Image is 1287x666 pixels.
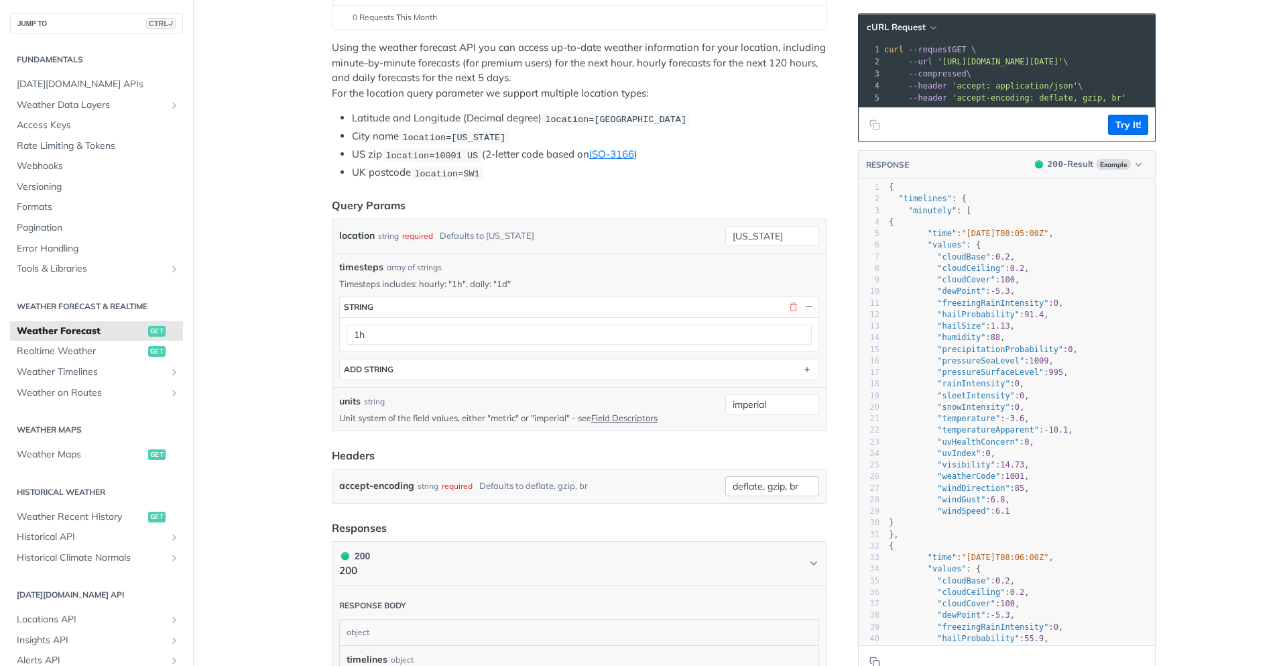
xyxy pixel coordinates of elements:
span: location=10001 US [385,150,478,160]
div: object [391,654,414,666]
span: "pressureSeaLevel" [937,356,1024,366]
span: : , [889,252,1015,262]
button: Copy to clipboard [865,115,884,135]
div: 29 [859,506,879,517]
div: 13 [859,321,879,332]
span: "[DATE]T08:06:00Z" [961,553,1048,562]
div: 8 [859,263,879,274]
span: "windDirection" [937,484,1009,493]
p: Unit system of the field values, either "metric" or "imperial" - see [339,412,720,424]
span: 0.2 [1010,264,1025,273]
a: Weather on RoutesShow subpages for Weather on Routes [10,383,183,403]
a: Insights APIShow subpages for Insights API [10,630,183,651]
span: "weatherCode" [937,471,1000,481]
span: "rainIntensity" [937,379,1009,388]
span: : , [889,402,1024,412]
span: : , [889,391,1030,400]
label: accept-encoding [339,476,414,496]
div: 14 [859,332,879,343]
a: [DATE][DOMAIN_NAME] APIs [10,74,183,95]
span: Pagination [17,221,180,235]
span: 0 Requests This Month [353,11,437,23]
div: 15 [859,344,879,355]
span: : , [889,275,1020,284]
span: "cloudCover" [937,275,995,284]
span: : , [889,553,1054,562]
span: 995 [1048,368,1063,377]
span: "uvIndex" [937,449,981,458]
h2: Weather Forecast & realtime [10,300,183,313]
div: string [364,396,385,408]
button: Show subpages for Locations API [169,614,180,625]
span: 6.8 [991,495,1005,504]
div: 39 [859,622,879,633]
span: "cloudCeiling" [937,588,1005,597]
span: 88 [991,333,1000,342]
a: Versioning [10,177,183,197]
div: 11 [859,298,879,309]
a: Historical Climate NormalsShow subpages for Historical Climate Normals [10,548,183,568]
div: 30 [859,517,879,529]
span: "sleetIntensity" [937,391,1015,400]
span: 91.4 [1024,310,1044,319]
span: : , [889,425,1073,435]
span: 100 [1000,275,1015,284]
div: 1 [859,182,879,193]
span: Weather Timelines [17,366,166,379]
span: "cloudBase" [937,576,990,586]
span: "timelines" [898,194,951,203]
span: : , [889,229,1054,238]
div: Responses [332,520,387,536]
span: Rate Limiting & Tokens [17,140,180,153]
span: : { [889,240,981,249]
button: Show subpages for Historical API [169,532,180,543]
span: 0.2 [995,576,1010,586]
span: \ [884,69,971,78]
button: Show subpages for Weather Data Layers [169,100,180,111]
div: 2 [859,56,881,68]
span: : , [889,599,1020,608]
div: Query Params [332,197,406,213]
div: object [340,620,815,645]
div: 23 [859,437,879,448]
span: get [148,326,166,337]
div: 5 [859,228,879,239]
div: 24 [859,448,879,459]
a: Realtime Weatherget [10,341,183,362]
button: Try It! [1108,115,1148,135]
div: 38 [859,610,879,621]
span: "hailProbability" [937,310,1020,319]
span: '[URL][DOMAIN_NAME][DATE]' [937,57,1063,66]
span: : , [889,286,1015,296]
h2: [DATE][DOMAIN_NAME] API [10,589,183,601]
button: Delete [787,301,799,313]
a: Field Descriptors [591,412,658,423]
span: location=[US_STATE] [402,132,505,142]
span: Locations API [17,613,166,626]
span: - [991,610,995,620]
a: Rate Limiting & Tokens [10,136,183,156]
span: "temperatureApparent" [937,425,1039,435]
span: : , [889,368,1068,377]
label: location [339,226,375,245]
span: "cloudBase" [937,252,990,262]
span: 0 [1015,379,1020,388]
span: 1001 [1005,471,1024,481]
span: "snowIntensity" [937,402,1009,412]
div: 4 [859,80,881,92]
span: "freezingRainIntensity" [937,298,1048,308]
span: } [889,518,894,527]
span: : , [889,622,1063,632]
li: City name [352,129,826,144]
span: 200 [1048,159,1063,169]
span: : [889,506,1010,516]
div: 25 [859,459,879,471]
span: "dewPoint" [937,286,985,296]
a: Access Keys [10,115,183,135]
li: Latitude and Longitude (Decimal degree) [352,111,826,126]
button: Show subpages for Tools & Libraries [169,264,180,274]
a: ISO-3166 [589,148,634,160]
div: 3 [859,68,881,80]
span: "cloudCover" [937,599,995,608]
button: cURL Request [862,21,940,34]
